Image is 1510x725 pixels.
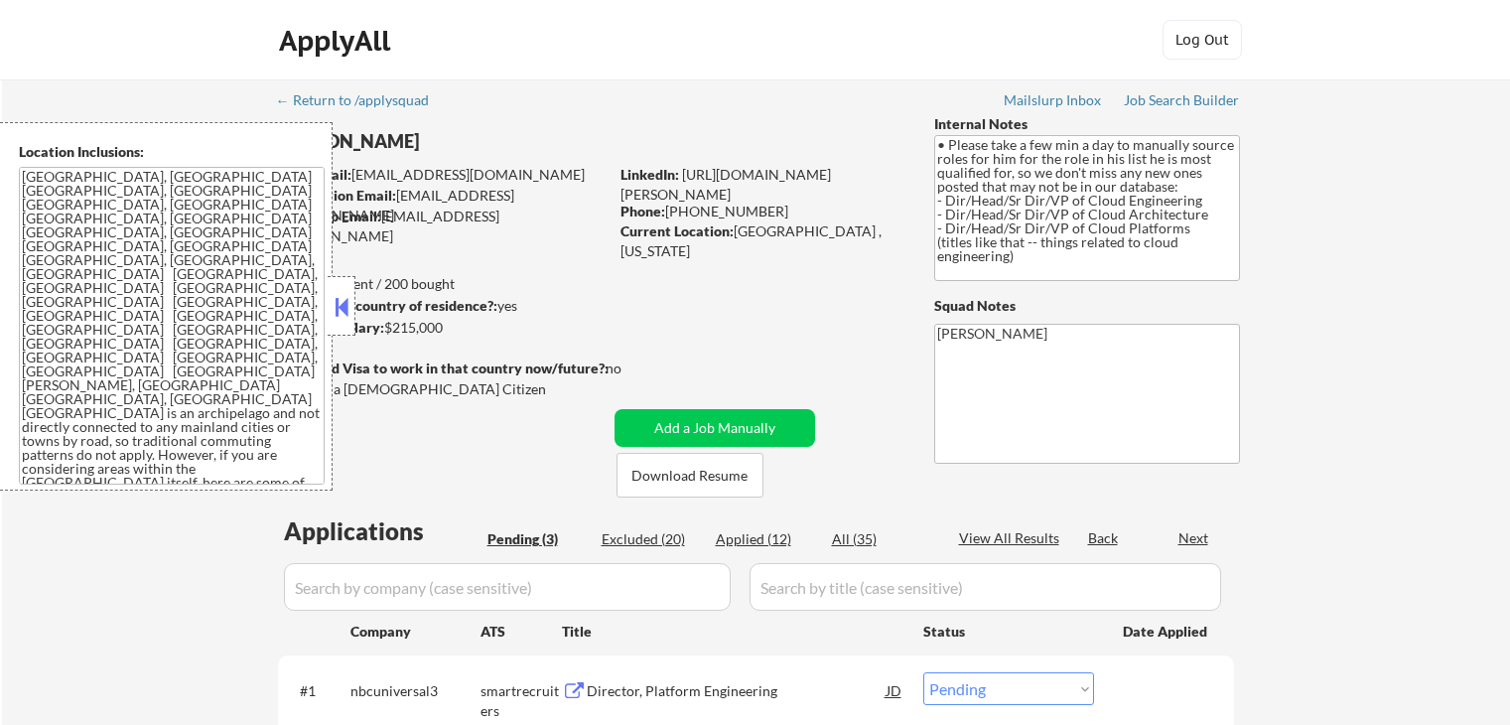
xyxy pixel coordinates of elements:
[617,453,763,498] button: Download Resume
[350,681,480,701] div: nbcuniversal3
[1124,93,1240,107] div: Job Search Builder
[620,166,831,203] a: [URL][DOMAIN_NAME][PERSON_NAME]
[620,221,901,260] div: [GEOGRAPHIC_DATA] , [US_STATE]
[350,622,480,642] div: Company
[1004,92,1103,112] a: Mailslurp Inbox
[959,528,1065,548] div: View All Results
[832,529,931,549] div: All (35)
[278,129,686,154] div: [PERSON_NAME]
[276,92,448,112] a: ← Return to /applysquad
[19,142,325,162] div: Location Inclusions:
[620,166,679,183] strong: LinkedIn:
[1004,93,1103,107] div: Mailslurp Inbox
[278,360,609,376] strong: Will need Visa to work in that country now/future?:
[1163,20,1242,60] button: Log Out
[487,529,587,549] div: Pending (3)
[277,274,608,294] div: 12 sent / 200 bought
[279,24,396,58] div: ApplyAll
[1124,92,1240,112] a: Job Search Builder
[278,207,608,245] div: [EMAIL_ADDRESS][DOMAIN_NAME]
[277,297,497,314] strong: Can work in country of residence?:
[284,563,731,611] input: Search by company (case sensitive)
[480,622,562,642] div: ATS
[277,296,602,316] div: yes
[279,165,608,185] div: [EMAIL_ADDRESS][DOMAIN_NAME]
[278,379,614,399] div: Yes, I am a [DEMOGRAPHIC_DATA] Citizen
[716,529,815,549] div: Applied (12)
[284,519,480,543] div: Applications
[1088,528,1120,548] div: Back
[279,186,608,224] div: [EMAIL_ADDRESS][DOMAIN_NAME]
[620,203,665,219] strong: Phone:
[587,681,887,701] div: Director, Platform Engineering
[300,681,335,701] div: #1
[602,529,701,549] div: Excluded (20)
[480,681,562,720] div: smartrecruiters
[923,613,1094,649] div: Status
[885,672,904,708] div: JD
[750,563,1221,611] input: Search by title (case sensitive)
[934,114,1240,134] div: Internal Notes
[276,93,448,107] div: ← Return to /applysquad
[620,202,901,221] div: [PHONE_NUMBER]
[934,296,1240,316] div: Squad Notes
[620,222,734,239] strong: Current Location:
[1178,528,1210,548] div: Next
[277,318,608,338] div: $215,000
[1123,622,1210,642] div: Date Applied
[606,359,662,378] div: no
[562,622,904,642] div: Title
[615,409,815,447] button: Add a Job Manually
